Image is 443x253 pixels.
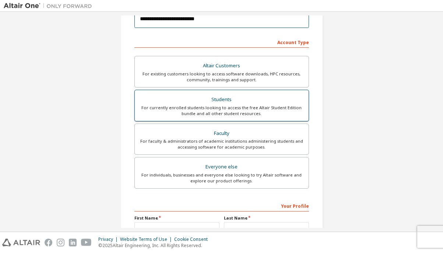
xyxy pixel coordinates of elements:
[134,215,219,221] label: First Name
[139,128,304,139] div: Faculty
[139,138,304,150] div: For faculty & administrators of academic institutions administering students and accessing softwa...
[224,215,309,221] label: Last Name
[139,105,304,117] div: For currently enrolled students looking to access the free Altair Student Edition bundle and all ...
[69,239,77,246] img: linkedin.svg
[134,200,309,211] div: Your Profile
[4,2,96,10] img: Altair One
[81,239,92,246] img: youtube.svg
[134,36,309,48] div: Account Type
[139,172,304,184] div: For individuals, businesses and everyone else looking to try Altair software and explore our prod...
[174,236,212,242] div: Cookie Consent
[139,162,304,172] div: Everyone else
[98,236,120,242] div: Privacy
[139,71,304,83] div: For existing customers looking to access software downloads, HPC resources, community, trainings ...
[2,239,40,246] img: altair_logo.svg
[139,95,304,105] div: Students
[139,61,304,71] div: Altair Customers
[57,239,64,246] img: instagram.svg
[98,242,212,249] p: © 2025 Altair Engineering, Inc. All Rights Reserved.
[45,239,52,246] img: facebook.svg
[120,236,174,242] div: Website Terms of Use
